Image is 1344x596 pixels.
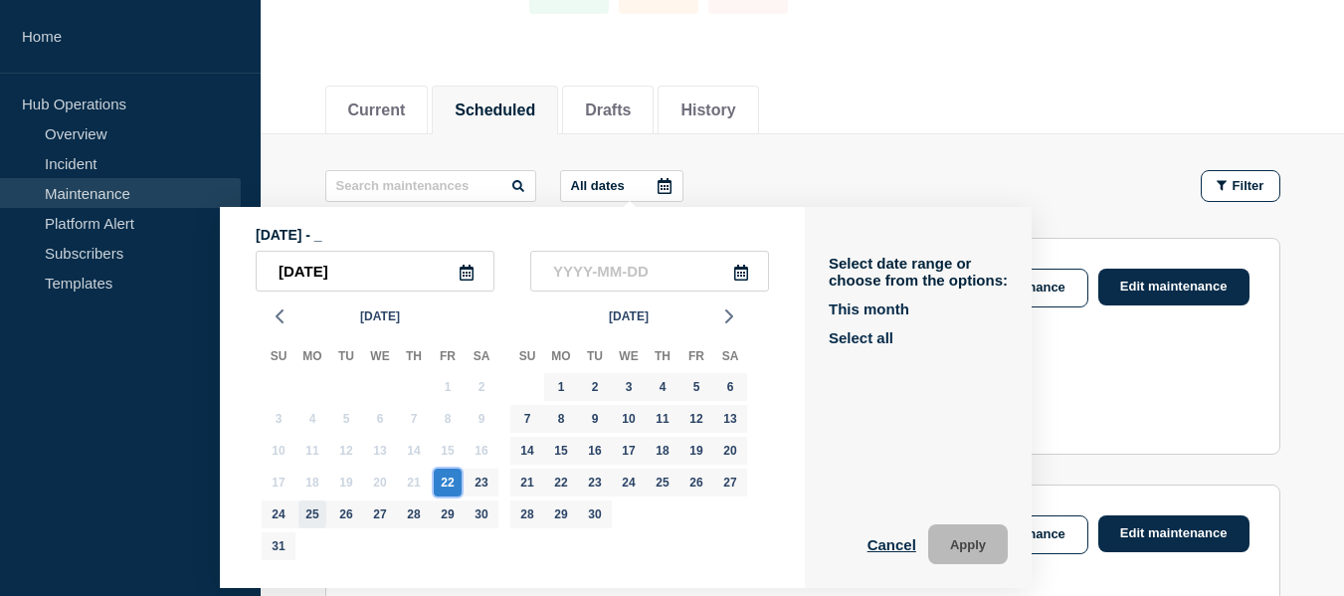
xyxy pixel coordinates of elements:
[265,532,292,560] div: Sunday, Aug 31, 2025
[332,437,360,465] div: Tuesday, Aug 12, 2025
[434,469,462,497] div: Friday, Aug 22, 2025
[265,469,292,497] div: Sunday, Aug 17, 2025
[928,524,1008,564] button: Apply
[468,469,495,497] div: Saturday, Aug 23, 2025
[682,469,710,497] div: Friday, Sep 26, 2025
[1098,269,1249,305] a: Edit maintenance
[332,500,360,528] div: Tuesday, Aug 26, 2025
[400,500,428,528] div: Thursday, Aug 28, 2025
[571,178,625,193] p: All dates
[434,437,462,465] div: Friday, Aug 15, 2025
[468,437,495,465] div: Saturday, Aug 16, 2025
[366,437,394,465] div: Wednesday, Aug 13, 2025
[547,500,575,528] div: Monday, Sep 29, 2025
[329,345,363,371] div: Tu
[513,437,541,465] div: Sunday, Sep 14, 2025
[682,373,710,401] div: Friday, Sep 5, 2025
[615,405,643,433] div: Wednesday, Sep 10, 2025
[547,405,575,433] div: Monday, Sep 8, 2025
[829,300,909,317] button: This month
[366,405,394,433] div: Wednesday, Aug 6, 2025
[682,405,710,433] div: Friday, Sep 12, 2025
[400,405,428,433] div: Thursday, Aug 7, 2025
[298,405,326,433] div: Monday, Aug 4, 2025
[1233,178,1264,193] span: Filter
[431,345,465,371] div: Fr
[366,469,394,497] div: Wednesday, Aug 20, 2025
[612,345,646,371] div: We
[348,101,406,119] button: Current
[360,301,400,331] span: [DATE]
[544,345,578,371] div: Mo
[615,437,643,465] div: Wednesday, Sep 17, 2025
[325,170,536,202] input: Search maintenances
[581,405,609,433] div: Tuesday, Sep 9, 2025
[547,469,575,497] div: Monday, Sep 22, 2025
[332,469,360,497] div: Tuesday, Aug 19, 2025
[468,373,495,401] div: Saturday, Aug 2, 2025
[366,500,394,528] div: Wednesday, Aug 27, 2025
[585,101,631,119] button: Drafts
[829,255,1008,289] p: Select date range or choose from the options:
[513,405,541,433] div: Sunday, Sep 7, 2025
[581,437,609,465] div: Tuesday, Sep 16, 2025
[682,437,710,465] div: Friday, Sep 19, 2025
[646,345,679,371] div: Th
[649,373,676,401] div: Thursday, Sep 4, 2025
[679,345,713,371] div: Fr
[716,469,744,497] div: Saturday, Sep 27, 2025
[434,373,462,401] div: Friday, Aug 1, 2025
[713,345,747,371] div: Sa
[513,500,541,528] div: Sunday, Sep 28, 2025
[867,524,916,564] button: Cancel
[649,469,676,497] div: Thursday, Sep 25, 2025
[716,437,744,465] div: Saturday, Sep 20, 2025
[400,437,428,465] div: Thursday, Aug 14, 2025
[363,345,397,371] div: We
[332,405,360,433] div: Tuesday, Aug 5, 2025
[601,301,657,331] button: [DATE]
[581,500,609,528] div: Tuesday, Sep 30, 2025
[1098,515,1249,552] a: Edit maintenance
[400,469,428,497] div: Thursday, Aug 21, 2025
[649,437,676,465] div: Thursday, Sep 18, 2025
[468,405,495,433] div: Saturday, Aug 9, 2025
[298,500,326,528] div: Monday, Aug 25, 2025
[352,301,408,331] button: [DATE]
[615,469,643,497] div: Wednesday, Sep 24, 2025
[615,373,643,401] div: Wednesday, Sep 3, 2025
[680,101,735,119] button: History
[547,437,575,465] div: Monday, Sep 15, 2025
[468,500,495,528] div: Saturday, Aug 30, 2025
[295,345,329,371] div: Mo
[298,469,326,497] div: Monday, Aug 18, 2025
[465,345,498,371] div: Sa
[397,345,431,371] div: Th
[256,251,494,292] input: YYYY-MM-DD
[581,469,609,497] div: Tuesday, Sep 23, 2025
[578,345,612,371] div: Tu
[434,500,462,528] div: Friday, Aug 29, 2025
[256,227,769,243] p: [DATE] - _
[547,373,575,401] div: Monday, Sep 1, 2025
[262,345,295,371] div: Su
[265,405,292,433] div: Sunday, Aug 3, 2025
[829,329,893,346] button: Select all
[455,101,535,119] button: Scheduled
[265,437,292,465] div: Sunday, Aug 10, 2025
[298,437,326,465] div: Monday, Aug 11, 2025
[581,373,609,401] div: Tuesday, Sep 2, 2025
[716,405,744,433] div: Saturday, Sep 13, 2025
[530,251,769,292] input: YYYY-MM-DD
[649,405,676,433] div: Thursday, Sep 11, 2025
[513,469,541,497] div: Sunday, Sep 21, 2025
[609,301,649,331] span: [DATE]
[434,405,462,433] div: Friday, Aug 8, 2025
[265,500,292,528] div: Sunday, Aug 24, 2025
[560,170,683,202] button: All dates
[1201,170,1280,202] button: Filter
[716,373,744,401] div: Saturday, Sep 6, 2025
[510,345,544,371] div: Su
